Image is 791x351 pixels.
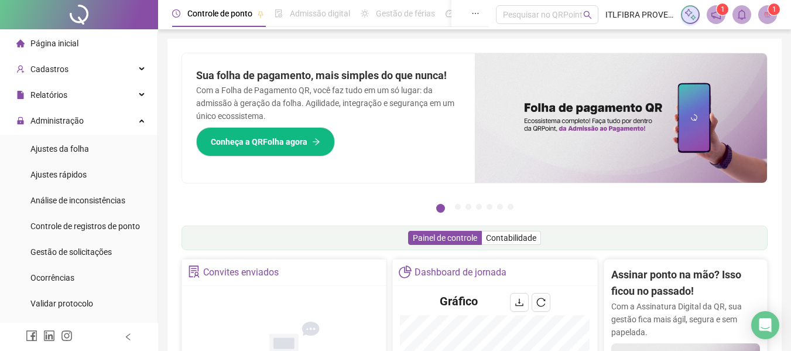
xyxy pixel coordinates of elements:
[16,65,25,73] span: user-add
[455,204,461,210] button: 2
[30,196,125,205] span: Análise de inconsistências
[436,204,445,213] button: 1
[711,9,721,20] span: notification
[188,265,200,278] span: solution
[721,5,725,13] span: 1
[497,204,503,210] button: 6
[508,204,513,210] button: 7
[487,204,492,210] button: 5
[415,263,506,282] div: Dashboard de jornada
[30,90,67,100] span: Relatórios
[196,127,335,156] button: Conheça a QRFolha agora
[30,64,69,74] span: Cadastros
[187,9,252,18] span: Controle de ponto
[30,170,87,179] span: Ajustes rápidos
[737,9,747,20] span: bell
[611,267,760,300] h2: Assinar ponto na mão? Isso ficou no passado!
[759,6,776,23] img: 38576
[446,9,454,18] span: dashboard
[465,204,471,210] button: 3
[717,4,728,15] sup: 1
[30,144,89,154] span: Ajustes da folha
[16,91,25,99] span: file
[124,333,132,341] span: left
[16,117,25,125] span: lock
[30,273,74,282] span: Ocorrências
[257,11,264,18] span: pushpin
[30,247,112,257] span: Gestão de solicitações
[30,116,84,125] span: Administração
[399,265,411,278] span: pie-chart
[275,9,283,18] span: file-done
[475,53,768,183] img: banner%2F8d14a306-6205-4263-8e5b-06e9a85ad873.png
[361,9,369,18] span: sun
[26,330,37,342] span: facebook
[196,67,461,84] h2: Sua folha de pagamento, mais simples do que nunca!
[476,204,482,210] button: 4
[312,138,320,146] span: arrow-right
[30,221,140,231] span: Controle de registros de ponto
[30,299,93,308] span: Validar protocolo
[605,8,674,21] span: ITLFIBRA PROVEDOR DE INTERNET
[684,8,697,21] img: sparkle-icon.fc2bf0ac1784a2077858766a79e2daf3.svg
[751,311,779,339] div: Open Intercom Messenger
[440,293,478,309] h4: Gráfico
[211,135,307,148] span: Conheça a QRFolha agora
[30,39,78,48] span: Página inicial
[16,39,25,47] span: home
[611,300,760,339] p: Com a Assinatura Digital da QR, sua gestão fica mais ágil, segura e sem papelada.
[61,330,73,342] span: instagram
[515,298,524,307] span: download
[413,233,477,243] span: Painel de controle
[290,9,350,18] span: Admissão digital
[583,11,592,19] span: search
[196,84,461,122] p: Com a Folha de Pagamento QR, você faz tudo em um só lugar: da admissão à geração da folha. Agilid...
[203,263,279,282] div: Convites enviados
[43,330,55,342] span: linkedin
[376,9,435,18] span: Gestão de férias
[471,9,480,18] span: ellipsis
[486,233,536,243] span: Contabilidade
[768,4,780,15] sup: Atualize o seu contato no menu Meus Dados
[772,5,776,13] span: 1
[172,9,180,18] span: clock-circle
[536,298,546,307] span: reload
